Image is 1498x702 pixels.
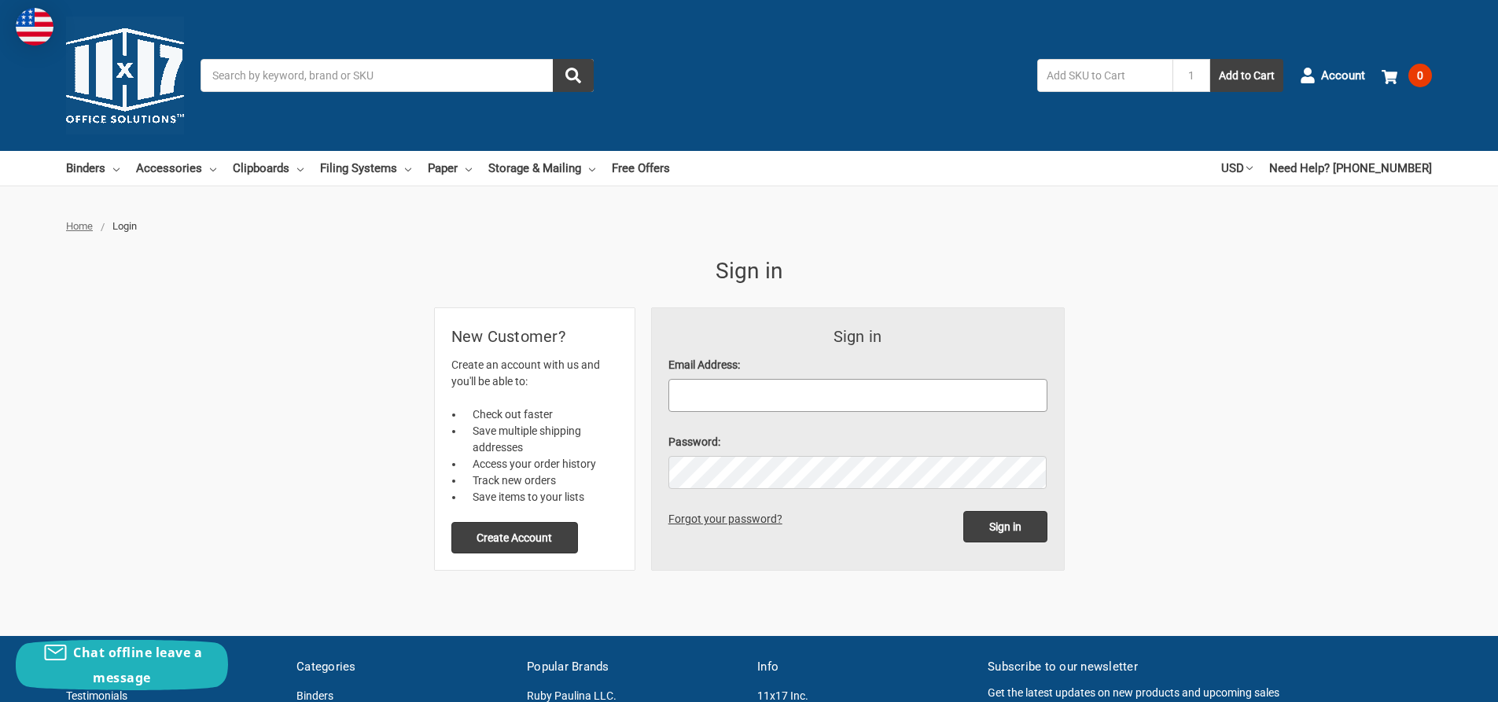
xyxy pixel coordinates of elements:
a: Forgot your password? [668,513,788,525]
a: Ruby Paulina LLC. [527,689,616,702]
a: Storage & Mailing [488,151,595,186]
p: Create an account with us and you'll be able to: [451,357,618,390]
span: Chat offline leave a message [73,644,202,686]
img: duty and tax information for United States [16,8,53,46]
a: Account [1300,55,1365,96]
p: Get the latest updates on new products and upcoming sales [988,685,1432,701]
span: 0 [1408,64,1432,87]
a: Paper [428,151,472,186]
h1: Sign in [435,255,1064,288]
li: Access your order history [464,456,618,472]
span: Account [1321,67,1365,85]
a: Need Help? [PHONE_NUMBER] [1269,151,1432,186]
a: 0 [1382,55,1432,96]
button: Add to Cart [1210,59,1283,92]
button: Create Account [451,522,579,553]
h3: Sign in [668,325,1047,348]
a: Create Account [451,531,579,543]
a: Binders [296,689,333,702]
button: Chat offline leave a message [16,640,228,690]
li: Check out faster [464,406,618,423]
a: Accessories [136,151,216,186]
a: Filing Systems [320,151,411,186]
a: Home [66,220,93,232]
a: Binders [66,151,120,186]
a: Clipboards [233,151,304,186]
h2: New Customer? [451,325,618,348]
h5: Categories [296,658,510,676]
a: USD [1221,151,1253,186]
li: Save items to your lists [464,489,618,505]
h5: Popular Brands [527,658,741,676]
h5: Info [757,658,971,676]
span: Login [112,220,137,232]
input: Search by keyword, brand or SKU [201,59,594,92]
a: Free Offers [612,151,670,186]
img: 11x17.com [66,17,184,134]
li: Save multiple shipping addresses [464,423,618,456]
label: Email Address: [668,357,1047,373]
input: Add SKU to Cart [1037,59,1172,92]
li: Track new orders [464,472,618,489]
input: Sign in [963,511,1047,542]
label: Password: [668,434,1047,450]
a: Testimonials [66,689,127,702]
h5: Subscribe to our newsletter [988,658,1432,676]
